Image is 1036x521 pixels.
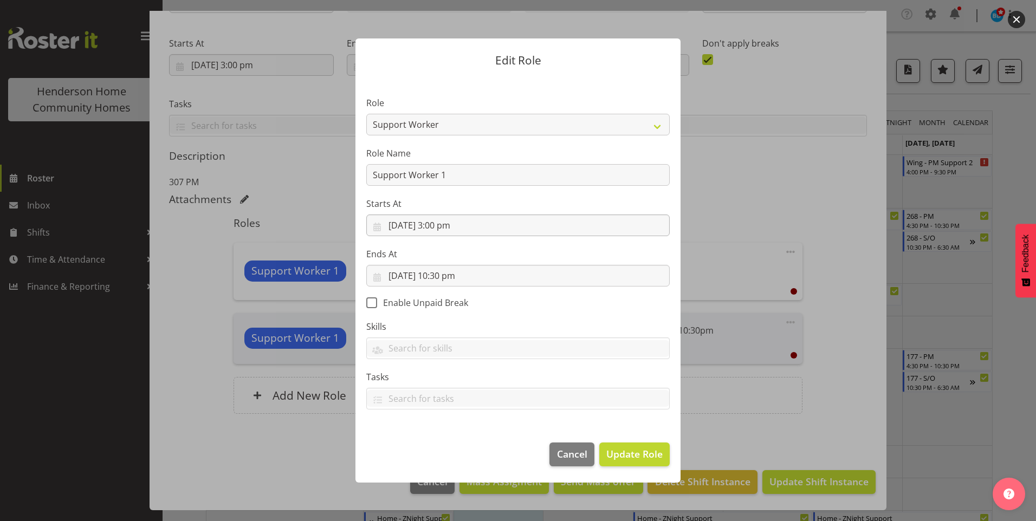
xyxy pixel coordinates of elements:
[1015,224,1036,297] button: Feedback - Show survey
[366,320,670,333] label: Skills
[366,164,670,186] input: E.g. Waiter 1
[557,447,587,461] span: Cancel
[366,248,670,260] label: Ends At
[366,214,670,236] input: Click to select...
[549,442,594,466] button: Cancel
[366,96,670,109] label: Role
[366,370,670,383] label: Tasks
[366,147,670,160] label: Role Name
[367,390,669,407] input: Search for tasks
[599,442,670,466] button: Update Role
[606,447,663,461] span: Update Role
[366,197,670,210] label: Starts At
[377,297,468,308] span: Enable Unpaid Break
[367,340,669,357] input: Search for skills
[366,55,670,66] p: Edit Role
[366,265,670,286] input: Click to select...
[1003,489,1014,499] img: help-xxl-2.png
[1021,235,1031,272] span: Feedback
